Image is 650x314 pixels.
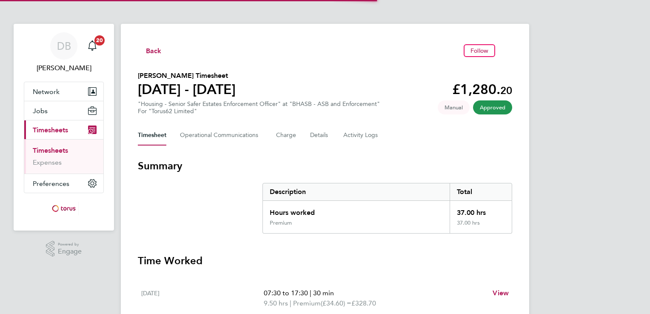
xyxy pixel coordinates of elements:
div: Total [450,183,512,200]
h1: [DATE] - [DATE] [138,81,236,98]
h3: Time Worked [138,254,512,268]
a: DB[PERSON_NAME] [24,32,104,73]
span: | [290,299,291,307]
nav: Main navigation [14,24,114,231]
span: This timesheet was manually created. [438,100,470,114]
button: Timesheets Menu [499,49,512,53]
span: Premium [293,298,321,308]
button: Timesheets [24,120,103,139]
button: Activity Logs [343,125,379,146]
a: Powered byEngage [46,241,82,257]
button: Timesheet [138,125,166,146]
div: For "Torus62 Limited" [138,108,380,115]
div: 37.00 hrs [450,220,512,233]
span: Network [33,88,60,96]
span: Back [146,46,162,56]
button: Jobs [24,101,103,120]
span: 20 [94,35,105,46]
div: Timesheets [24,139,103,174]
h2: [PERSON_NAME] Timesheet [138,71,236,81]
span: Timesheets [33,126,68,134]
h3: Summary [138,159,512,173]
div: 37.00 hrs [450,201,512,220]
div: Hours worked [263,201,450,220]
span: Powered by [58,241,82,248]
span: DB [57,40,71,51]
div: Premium [270,220,292,226]
span: This timesheet has been approved. [473,100,512,114]
img: torus-logo-retina.png [49,202,79,215]
button: Follow [464,44,495,57]
button: Back [138,45,162,56]
div: Summary [262,183,512,234]
span: 9.50 hrs [264,299,288,307]
span: View [493,289,509,297]
span: 07:30 to 17:30 [264,289,308,297]
span: 30 min [313,289,334,297]
button: Details [310,125,330,146]
a: View [493,288,509,298]
span: | [310,289,311,297]
a: 20 [84,32,101,60]
span: Jobs [33,107,48,115]
span: Follow [470,47,488,54]
a: Timesheets [33,146,68,154]
button: Charge [276,125,296,146]
button: Network [24,82,103,101]
div: [DATE] [141,288,264,308]
span: Donna Bradley [24,63,104,73]
div: "Housing - Senior Safer Estates Enforcement Officer" at "BHASB - ASB and Enforcement" [138,100,380,115]
div: Description [263,183,450,200]
button: Preferences [24,174,103,193]
a: Go to home page [24,202,104,215]
span: £328.70 [351,299,376,307]
span: Preferences [33,180,69,188]
app-decimal: £1,280. [452,81,512,97]
button: Operational Communications [180,125,262,146]
span: (£34.60) = [321,299,351,307]
span: 20 [500,84,512,97]
span: Engage [58,248,82,255]
a: Expenses [33,158,62,166]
